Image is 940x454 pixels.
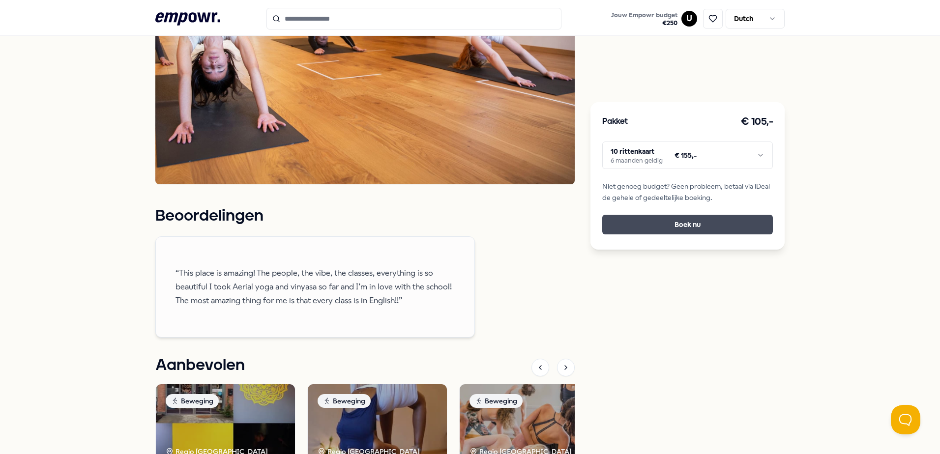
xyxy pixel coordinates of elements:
button: Jouw Empowr budget€250 [609,9,679,29]
button: U [681,11,697,27]
h3: € 105,- [741,114,773,130]
h1: Aanbevolen [155,353,245,378]
h3: Pakket [602,115,628,128]
span: Jouw Empowr budget [611,11,677,19]
input: Search for products, categories or subcategories [266,8,561,29]
iframe: Help Scout Beacon - Open [891,405,920,434]
div: Beweging [470,394,523,408]
span: € 250 [611,19,677,27]
button: Boek nu [602,215,773,234]
div: Beweging [318,394,371,408]
div: Beweging [166,394,219,408]
span: Niet genoeg budget? Geen probleem, betaal via iDeal de gehele of gedeeltelijke boeking. [602,181,773,203]
p: “This place is amazing! The people, the vibe, the classes, everything is so beautiful I took Aeri... [176,266,455,308]
h1: Beoordelingen [155,204,575,228]
a: Jouw Empowr budget€250 [607,8,681,29]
